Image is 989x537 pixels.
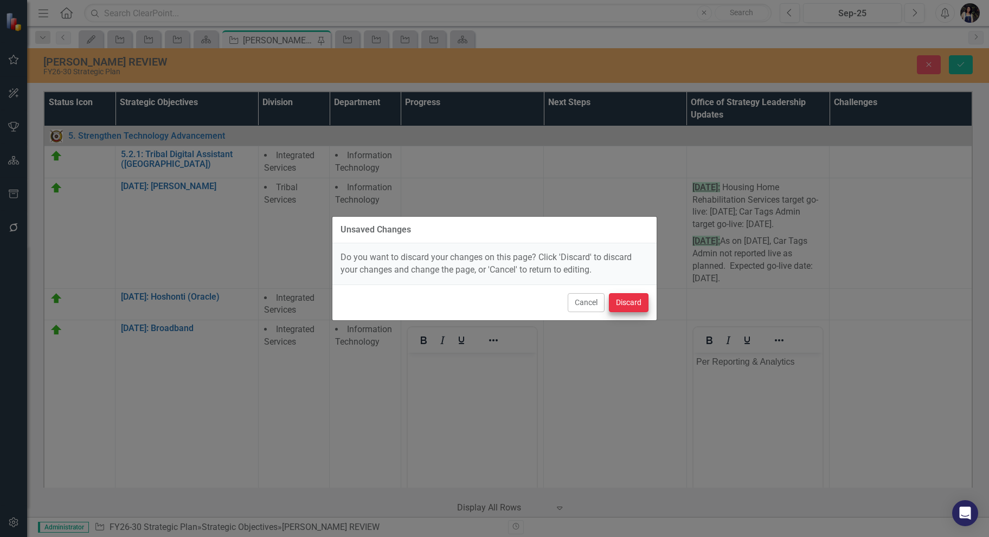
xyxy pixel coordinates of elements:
button: Cancel [568,293,605,312]
div: Do you want to discard your changes on this page? Click 'Discard' to discard your changes and cha... [332,243,657,284]
div: Unsaved Changes [341,225,411,235]
div: Open Intercom Messenger [952,500,978,526]
button: Discard [609,293,648,312]
p: Per Reporting & Analytics [3,3,126,16]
